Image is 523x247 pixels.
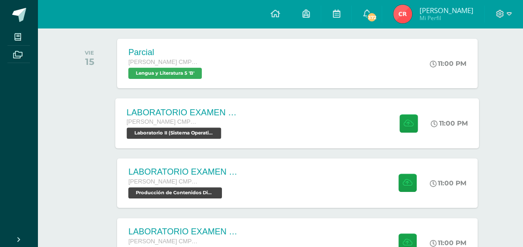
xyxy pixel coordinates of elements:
div: LABORATORIO EXAMEN DE UNIDAD [127,107,240,117]
span: [PERSON_NAME] CMP Bachillerato en CCLL con Orientación en Computación [127,119,198,125]
span: Producción de Contenidos Digitales 'B' [128,187,222,198]
span: [PERSON_NAME] CMP Bachillerato en CCLL con Orientación en Computación [128,59,199,65]
div: VIE [85,49,94,56]
span: Laboratorio II (Sistema Operativo Macintoch) 'B' [127,127,221,139]
span: [PERSON_NAME] CMP Bachillerato en CCLL con Orientación en Computación [128,178,199,185]
div: 11:00 PM [430,59,466,68]
div: LABORATORIO EXAMEN DE UNIDAD [128,227,241,237]
span: Lengua y Literatura 5 'B' [128,68,202,79]
span: 372 [367,12,377,22]
div: LABORATORIO EXAMEN DE UNIDAD [128,167,241,177]
div: Parcial [128,48,204,57]
img: 86ccbaceeb977de7895df9842a231344.png [393,5,412,23]
span: [PERSON_NAME] CMP Bachillerato en CCLL con Orientación en Computación [128,238,199,245]
div: 15 [85,56,94,67]
span: [PERSON_NAME] [419,6,473,15]
span: Mi Perfil [419,14,473,22]
div: 11:00 PM [430,239,466,247]
div: 11:00 PM [431,119,468,127]
div: 11:00 PM [430,179,466,187]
